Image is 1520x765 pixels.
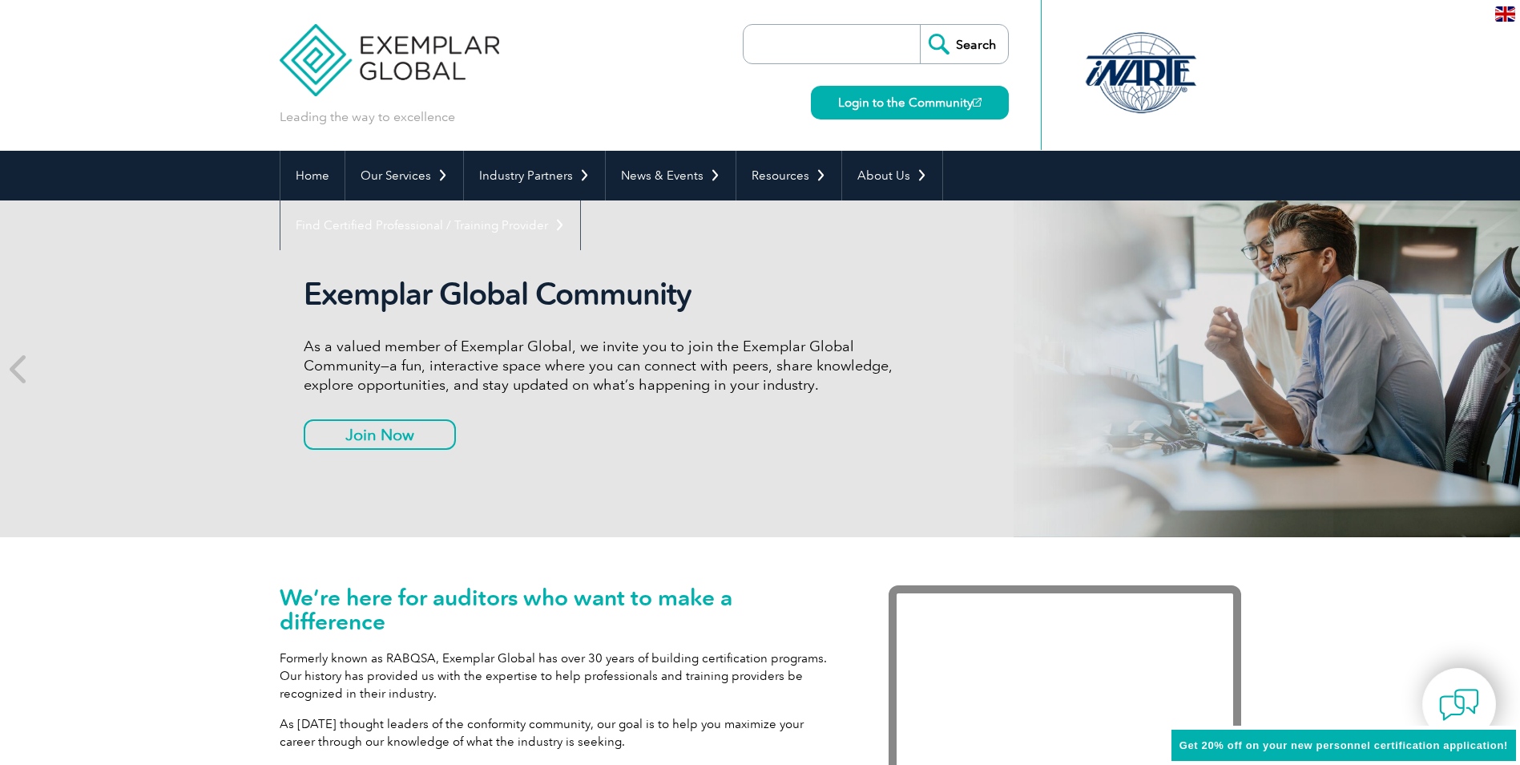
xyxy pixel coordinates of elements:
a: Login to the Community [811,86,1009,119]
h2: Exemplar Global Community [304,276,905,313]
h1: We’re here for auditors who want to make a difference [280,585,841,633]
a: Join Now [304,419,456,450]
img: en [1495,6,1515,22]
a: Resources [736,151,841,200]
a: Find Certified Professional / Training Provider [280,200,580,250]
a: Our Services [345,151,463,200]
a: Home [280,151,345,200]
a: Industry Partners [464,151,605,200]
a: About Us [842,151,942,200]
p: As [DATE] thought leaders of the conformity community, our goal is to help you maximize your care... [280,715,841,751]
p: Leading the way to excellence [280,108,455,126]
input: Search [920,25,1008,63]
p: Formerly known as RABQSA, Exemplar Global has over 30 years of building certification programs. O... [280,650,841,702]
img: contact-chat.png [1439,685,1479,725]
img: open_square.png [973,98,982,107]
p: As a valued member of Exemplar Global, we invite you to join the Exemplar Global Community—a fun,... [304,337,905,395]
span: Get 20% off on your new personnel certification application! [1179,739,1508,751]
a: News & Events [606,151,736,200]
